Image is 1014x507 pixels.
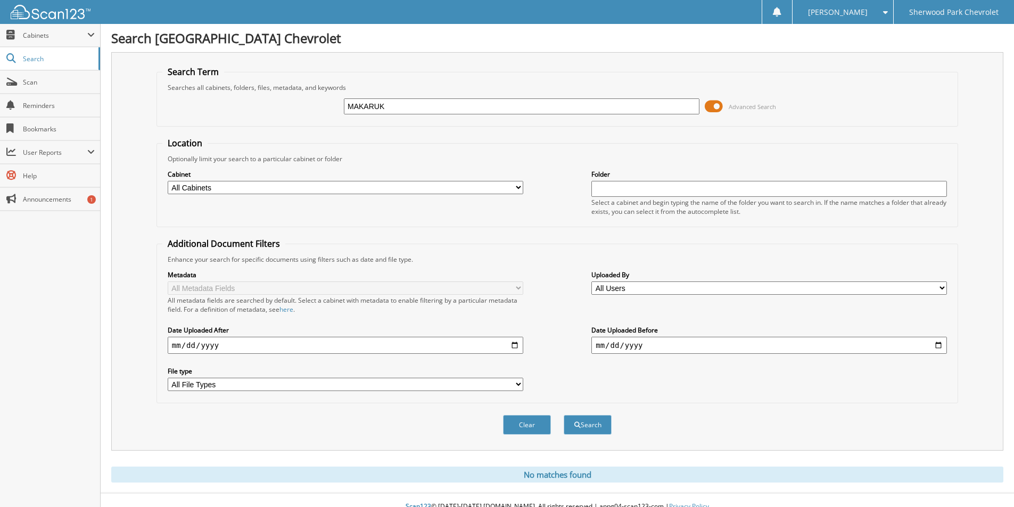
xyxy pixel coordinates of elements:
button: Clear [503,415,551,435]
label: Cabinet [168,170,523,179]
div: Select a cabinet and begin typing the name of the folder you want to search in. If the name match... [591,198,947,216]
div: Optionally limit your search to a particular cabinet or folder [162,154,952,163]
legend: Search Term [162,66,224,78]
a: here [279,305,293,314]
span: User Reports [23,148,87,157]
label: Date Uploaded Before [591,326,947,335]
span: Announcements [23,195,95,204]
div: Searches all cabinets, folders, files, metadata, and keywords [162,83,952,92]
span: Scan [23,78,95,87]
span: Cabinets [23,31,87,40]
input: start [168,337,523,354]
legend: Location [162,137,208,149]
div: All metadata fields are searched by default. Select a cabinet with metadata to enable filtering b... [168,296,523,314]
span: Bookmarks [23,124,95,134]
span: Reminders [23,101,95,110]
legend: Additional Document Filters [162,238,285,250]
h1: Search [GEOGRAPHIC_DATA] Chevrolet [111,29,1003,47]
img: scan123-logo-white.svg [11,5,90,19]
span: Help [23,171,95,180]
input: end [591,337,947,354]
label: Metadata [168,270,523,279]
label: Uploaded By [591,270,947,279]
button: Search [564,415,612,435]
label: File type [168,367,523,376]
label: Folder [591,170,947,179]
div: No matches found [111,467,1003,483]
label: Date Uploaded After [168,326,523,335]
span: Advanced Search [729,103,776,111]
div: Enhance your search for specific documents using filters such as date and file type. [162,255,952,264]
span: Sherwood Park Chevrolet [909,9,999,15]
span: [PERSON_NAME] [808,9,868,15]
span: Search [23,54,93,63]
div: 1 [87,195,96,204]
